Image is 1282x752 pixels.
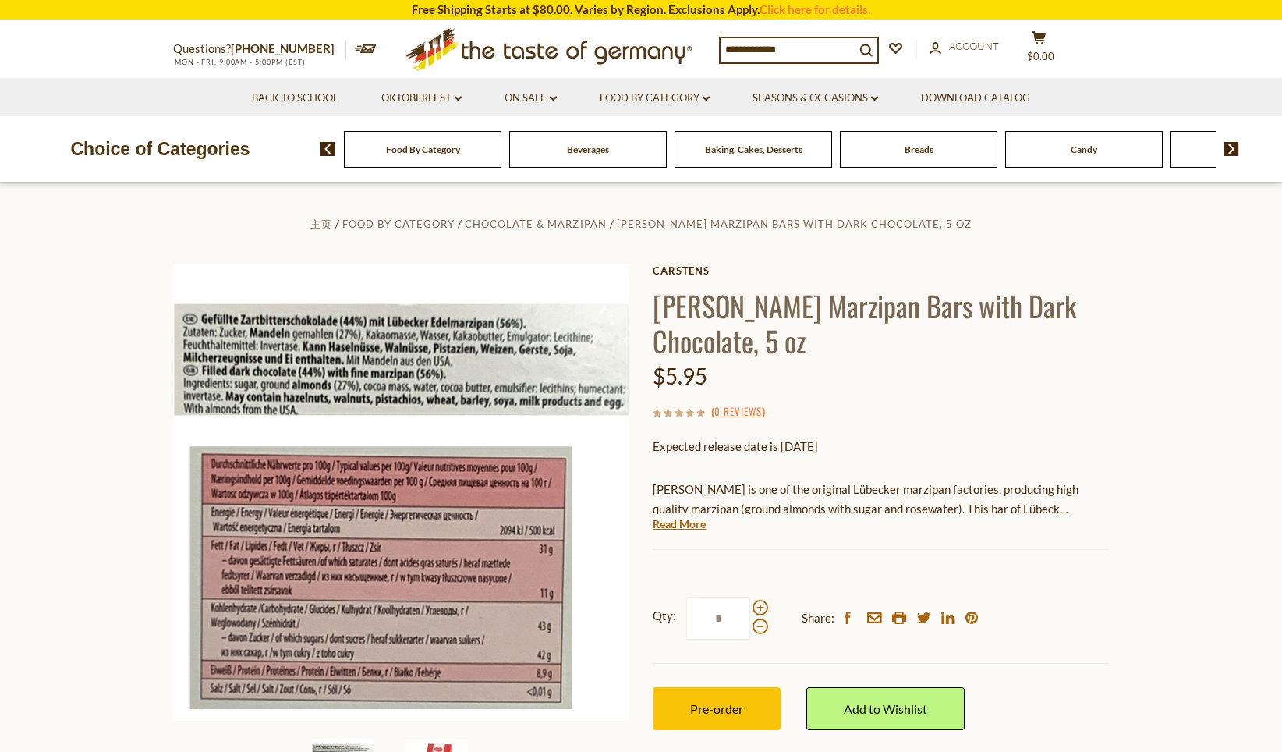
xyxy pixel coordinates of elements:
img: Carstens Luebecker Marzipan Bars with Dark Chocolate, 5 oz [173,264,629,721]
span: ( ) [711,403,765,419]
span: Share: [802,608,834,628]
a: Baking, Cakes, Desserts [705,144,802,155]
a: Food By Category [342,218,455,230]
a: [PERSON_NAME] Marzipan Bars with Dark Chocolate, 5 oz [617,218,972,230]
span: $0.00 [1027,50,1054,62]
p: [PERSON_NAME] is one of the original Lübecker marzipan factories, producing high quality marzipan... [653,480,1109,519]
a: 0 Reviews [714,403,762,420]
button: $0.00 [1015,30,1062,69]
a: [PHONE_NUMBER] [231,41,335,55]
a: Back to School [252,90,338,107]
a: Read More [653,516,706,532]
span: MON - FRI, 9:00AM - 5:00PM (EST) [173,58,306,66]
span: $5.95 [653,363,707,389]
a: Chocolate & Marzipan [465,218,606,230]
h1: [PERSON_NAME] Marzipan Bars with Dark Chocolate, 5 oz [653,288,1109,358]
a: Food By Category [386,144,460,155]
img: previous arrow [320,142,335,156]
a: Carstens [653,264,1109,277]
a: Download Catalog [921,90,1030,107]
button: Pre-order [653,687,781,730]
a: Food By Category [600,90,710,107]
a: On Sale [505,90,557,107]
span: Pre-order [690,701,743,716]
p: Expected release date is [DATE] [653,437,1109,456]
a: 主页 [310,218,332,230]
a: Click here for details. [760,2,870,16]
a: Account [930,38,999,55]
a: Beverages [567,144,609,155]
a: Add to Wishlist [806,687,965,730]
img: next arrow [1224,142,1239,156]
a: Seasons & Occasions [753,90,878,107]
strong: Qty: [653,606,676,626]
span: Account [949,40,999,52]
input: Qty: [686,597,750,640]
p: Questions? [173,39,346,59]
a: Candy [1071,144,1097,155]
a: Breads [905,144,933,155]
a: Oktoberfest [381,90,462,107]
